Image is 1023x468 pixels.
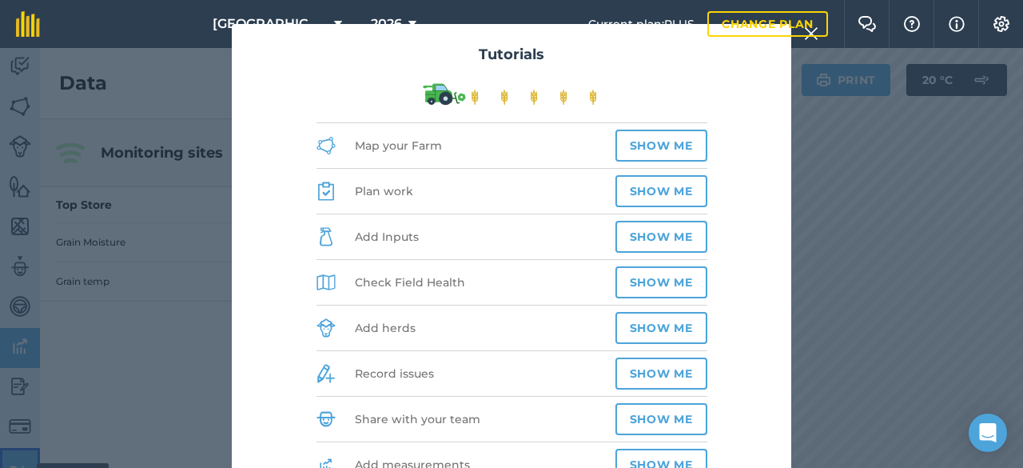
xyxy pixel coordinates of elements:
[422,82,601,107] img: Illustration of a green combine harvester harvesting wheat
[251,43,772,66] h2: Tutorials
[615,221,707,253] button: Show me
[615,312,707,344] button: Show me
[615,403,707,435] button: Show me
[213,14,328,34] span: [GEOGRAPHIC_DATA]
[902,16,921,32] img: A question mark icon
[615,130,707,162] button: Show me
[707,11,828,37] a: Change plan
[992,16,1011,32] img: A cog icon
[316,306,707,351] li: Add herds
[316,351,707,397] li: Record issues
[316,260,707,306] li: Check Field Health
[316,214,707,260] li: Add Inputs
[316,169,707,214] li: Plan work
[858,16,877,32] img: Two speech bubbles overlapping with the left bubble in the forefront
[316,123,707,169] li: Map your Farm
[316,397,707,442] li: Share with your team
[588,15,695,33] span: Current plan : PLUS
[969,414,1007,452] div: Open Intercom Messenger
[615,266,707,298] button: Show me
[371,14,402,34] span: 2026
[949,14,965,34] img: svg+xml;base64,PHN2ZyB4bWxucz0iaHR0cDovL3d3dy53My5vcmcvMjAwMC9zdmciIHdpZHRoPSIxNyIgaGVpZ2h0PSIxNy...
[615,358,707,390] button: Show me
[615,175,707,207] button: Show me
[16,11,40,37] img: fieldmargin Logo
